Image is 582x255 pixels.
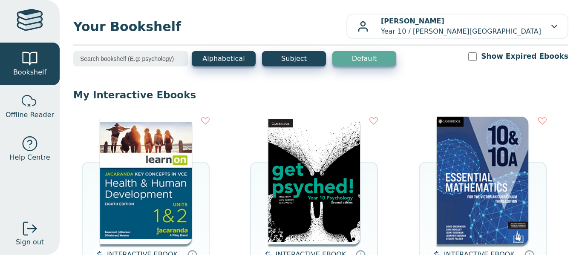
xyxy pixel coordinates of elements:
button: Alphabetical [192,51,256,66]
button: Subject [262,51,326,66]
img: a7c565ec-3a18-4cc0-94e8-f3423042e937.png [268,117,360,244]
button: Default [332,51,396,66]
span: Offline Reader [6,110,54,120]
span: Sign out [16,237,44,247]
img: db0c0c84-88f5-4982-b677-c50e1668d4a0.jpg [100,117,192,244]
button: [PERSON_NAME]Year 10 / [PERSON_NAME][GEOGRAPHIC_DATA] [346,14,568,39]
label: Show Expired Ebooks [481,51,568,62]
img: 95d2d3ff-45e3-4692-8648-70e4d15c5b3e.png [437,117,528,244]
p: Year 10 / [PERSON_NAME][GEOGRAPHIC_DATA] [381,16,541,37]
span: Bookshelf [13,67,46,77]
b: [PERSON_NAME] [381,17,444,25]
input: Search bookshelf (E.g: psychology) [73,51,188,66]
span: Your Bookshelf [73,17,346,36]
span: Help Centre [9,152,50,163]
p: My Interactive Ebooks [73,89,568,101]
